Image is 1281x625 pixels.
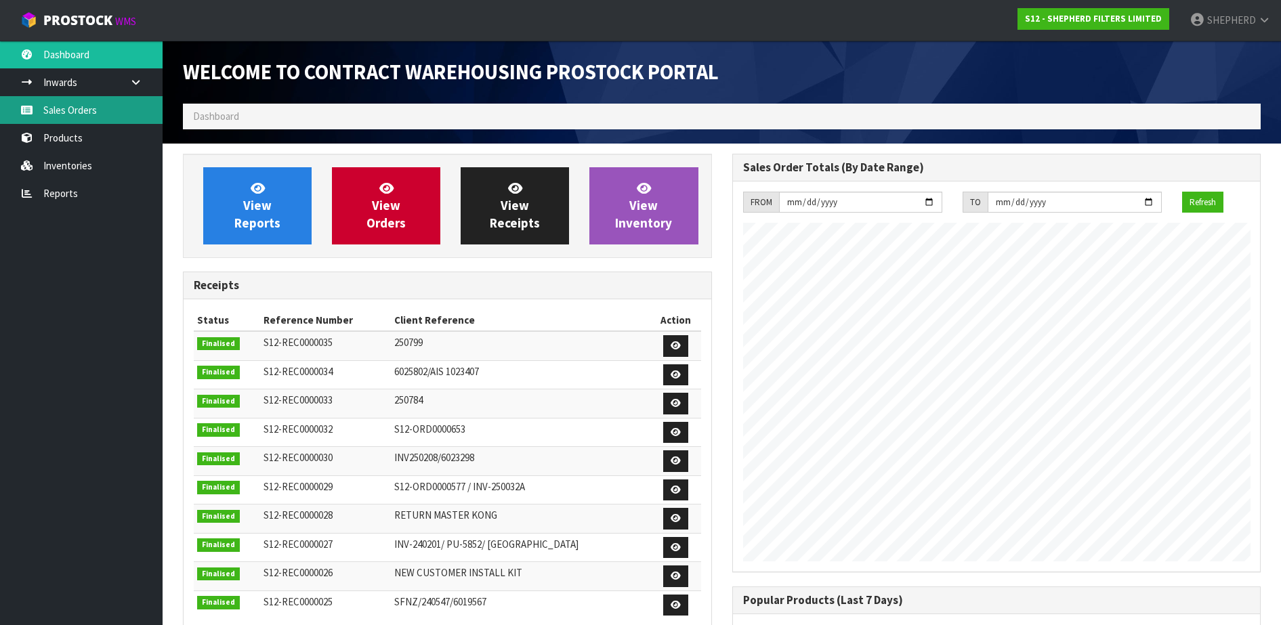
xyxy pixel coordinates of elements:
[193,110,239,123] span: Dashboard
[615,180,672,231] span: View Inventory
[264,393,333,406] span: S12-REC0000033
[743,192,779,213] div: FROM
[394,451,474,464] span: INV250208/6023298
[394,393,423,406] span: 250784
[197,510,240,523] span: Finalised
[1207,14,1256,26] span: SHEPHERD
[461,167,569,244] a: ViewReceipts
[264,509,333,521] span: S12-REC0000028
[264,480,333,493] span: S12-REC0000029
[234,180,280,231] span: View Reports
[264,538,333,551] span: S12-REC0000027
[194,279,701,292] h3: Receipts
[260,309,391,331] th: Reference Number
[115,15,136,28] small: WMS
[197,366,240,379] span: Finalised
[264,336,333,349] span: S12-REC0000035
[394,365,479,378] span: 6025802/AIS 1023407
[394,480,525,493] span: S12-ORD0000577 / INV-250032A
[743,161,1251,174] h3: Sales Order Totals (By Date Range)
[197,423,240,437] span: Finalised
[183,59,719,85] span: Welcome to Contract Warehousing ProStock Portal
[197,596,240,609] span: Finalised
[394,509,497,521] span: RETURN MASTER KONG
[394,336,423,349] span: 250799
[264,365,333,378] span: S12-REC0000034
[203,167,312,244] a: ViewReports
[366,180,406,231] span: View Orders
[20,12,37,28] img: cube-alt.png
[391,309,650,331] th: Client Reference
[197,395,240,408] span: Finalised
[197,538,240,552] span: Finalised
[394,595,486,608] span: SFNZ/240547/6019567
[264,566,333,579] span: S12-REC0000026
[394,538,579,551] span: INV-240201/ PU-5852/ [GEOGRAPHIC_DATA]
[43,12,112,29] span: ProStock
[264,451,333,464] span: S12-REC0000030
[963,192,988,213] div: TO
[264,423,333,435] span: S12-REC0000032
[589,167,698,244] a: ViewInventory
[394,423,465,435] span: S12-ORD0000653
[197,452,240,466] span: Finalised
[264,595,333,608] span: S12-REC0000025
[197,481,240,494] span: Finalised
[1182,192,1223,213] button: Refresh
[490,180,540,231] span: View Receipts
[194,309,260,331] th: Status
[332,167,440,244] a: ViewOrders
[394,566,522,579] span: NEW CUSTOMER INSTALL KIT
[743,594,1251,607] h3: Popular Products (Last 7 Days)
[197,567,240,581] span: Finalised
[197,337,240,351] span: Finalised
[650,309,701,331] th: Action
[1025,13,1162,24] strong: S12 - SHEPHERD FILTERS LIMITED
